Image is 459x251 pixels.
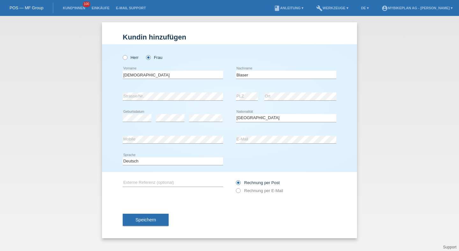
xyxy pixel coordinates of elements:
a: POS — MF Group [10,5,43,10]
input: Rechnung per E-Mail [236,188,240,196]
label: Rechnung per Post [236,180,280,185]
i: book [274,5,280,11]
span: 100 [83,2,91,7]
label: Rechnung per E-Mail [236,188,283,193]
a: Kund*innen [60,6,88,10]
span: Speichern [135,217,156,222]
i: account_circle [382,5,388,11]
a: account_circleMybikeplan AG - [PERSON_NAME] ▾ [378,6,456,10]
button: Speichern [123,214,169,226]
h1: Kundin hinzufügen [123,33,336,41]
a: DE ▾ [358,6,372,10]
input: Rechnung per Post [236,180,240,188]
a: Support [443,245,456,249]
a: Einkäufe [88,6,113,10]
input: Frau [146,55,150,59]
a: E-Mail Support [113,6,149,10]
i: build [316,5,323,11]
label: Frau [146,55,162,60]
a: bookAnleitung ▾ [271,6,307,10]
a: buildWerkzeuge ▾ [313,6,352,10]
label: Herr [123,55,139,60]
input: Herr [123,55,127,59]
